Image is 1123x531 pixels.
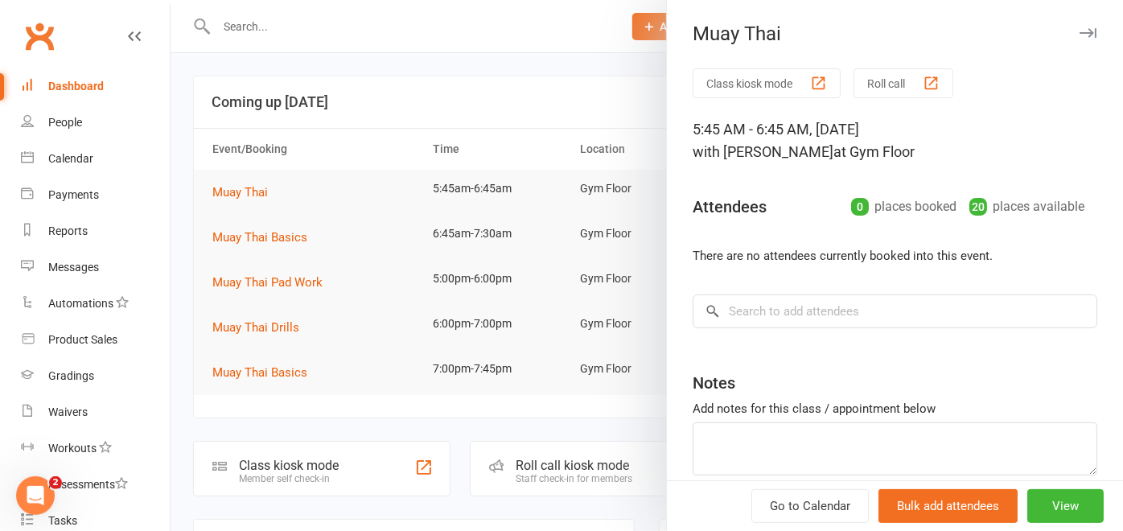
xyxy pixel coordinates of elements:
[693,246,1097,265] li: There are no attendees currently booked into this event.
[19,16,60,56] a: Clubworx
[21,177,170,213] a: Payments
[693,372,735,394] div: Notes
[693,118,1097,163] div: 5:45 AM - 6:45 AM, [DATE]
[969,196,1084,218] div: places available
[833,143,915,160] span: at Gym Floor
[693,143,833,160] span: with [PERSON_NAME]
[21,358,170,394] a: Gradings
[21,467,170,503] a: Assessments
[48,261,99,274] div: Messages
[48,188,99,201] div: Payments
[21,213,170,249] a: Reports
[48,369,94,382] div: Gradings
[48,224,88,237] div: Reports
[751,489,869,523] a: Go to Calendar
[667,23,1123,45] div: Muay Thai
[969,198,987,216] div: 20
[48,478,128,491] div: Assessments
[49,476,62,489] span: 2
[16,476,55,515] iframe: Intercom live chat
[693,294,1097,328] input: Search to add attendees
[21,286,170,322] a: Automations
[21,249,170,286] a: Messages
[48,405,88,418] div: Waivers
[21,105,170,141] a: People
[48,514,77,527] div: Tasks
[693,196,767,218] div: Attendees
[854,68,953,98] button: Roll call
[48,442,97,455] div: Workouts
[21,141,170,177] a: Calendar
[48,152,93,165] div: Calendar
[21,394,170,430] a: Waivers
[693,68,841,98] button: Class kiosk mode
[48,116,82,129] div: People
[693,399,1097,418] div: Add notes for this class / appointment below
[48,333,117,346] div: Product Sales
[878,489,1018,523] button: Bulk add attendees
[21,430,170,467] a: Workouts
[851,196,956,218] div: places booked
[21,322,170,358] a: Product Sales
[21,68,170,105] a: Dashboard
[48,80,104,93] div: Dashboard
[851,198,869,216] div: 0
[48,297,113,310] div: Automations
[1027,489,1104,523] button: View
